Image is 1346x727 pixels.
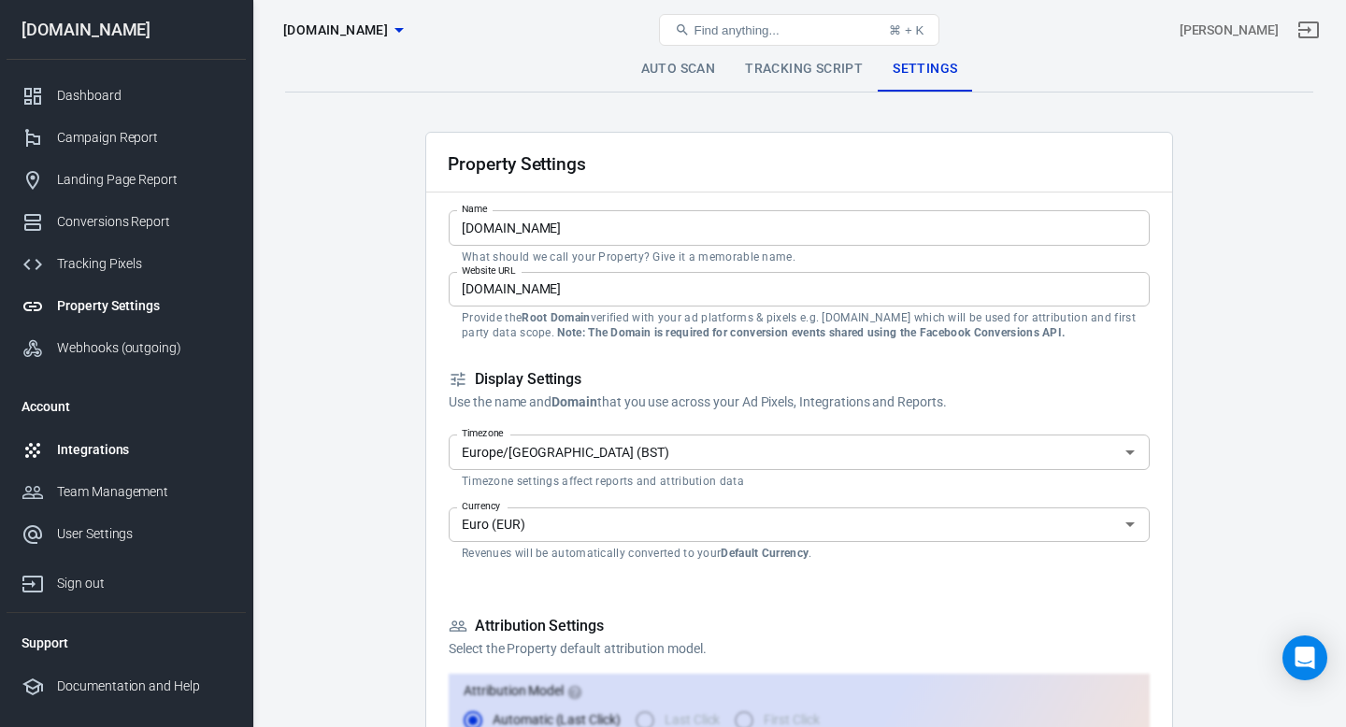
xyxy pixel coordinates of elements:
[878,47,972,92] a: Settings
[557,326,1065,339] strong: Note: The Domain is required for conversion events shared using the Facebook Conversions API.
[1282,635,1327,680] div: Open Intercom Messenger
[449,639,1150,659] p: Select the Property default attribution model.
[7,243,246,285] a: Tracking Pixels
[7,117,246,159] a: Campaign Report
[454,440,1113,463] input: UTC
[462,499,501,513] label: Currency
[462,426,504,440] label: Timezone
[626,47,731,92] a: Auto Scan
[730,47,878,92] a: Tracking Script
[1286,7,1331,52] a: Sign out
[7,75,246,117] a: Dashboard
[449,370,1150,390] h5: Display Settings
[462,249,1137,264] p: What should we call your Property? Give it a memorable name.
[57,482,231,502] div: Team Management
[7,620,246,665] li: Support
[522,311,590,324] strong: Root Domain
[7,159,246,201] a: Landing Page Report
[448,154,586,174] h2: Property Settings
[462,546,1137,561] p: Revenues will be automatically converted to your .
[7,555,246,605] a: Sign out
[1117,511,1143,537] button: Open
[57,86,231,106] div: Dashboard
[7,384,246,429] li: Account
[659,14,939,46] button: Find anything...⌘ + K
[57,170,231,190] div: Landing Page Report
[57,574,231,593] div: Sign out
[57,212,231,232] div: Conversions Report
[57,128,231,148] div: Campaign Report
[7,21,246,38] div: [DOMAIN_NAME]
[7,513,246,555] a: User Settings
[7,429,246,471] a: Integrations
[57,677,231,696] div: Documentation and Help
[449,617,1150,636] h5: Attribution Settings
[454,513,1113,536] input: USD
[449,210,1150,245] input: Your Website Name
[1180,21,1279,40] div: Account id: QCHD6y0d
[462,264,516,278] label: Website URL
[276,13,410,48] button: [DOMAIN_NAME]
[462,202,488,216] label: Name
[7,327,246,369] a: Webhooks (outgoing)
[7,201,246,243] a: Conversions Report
[7,285,246,327] a: Property Settings
[449,272,1150,306] input: example.com
[57,254,231,274] div: Tracking Pixels
[283,19,388,42] span: totalcoverplus.co.uk
[889,23,924,37] div: ⌘ + K
[449,392,1150,412] p: Use the name and that you use across your Ad Pixels, Integrations and Reports.
[462,310,1137,340] p: Provide the verified with your ad platforms & pixels e.g. [DOMAIN_NAME] which will be used for at...
[57,440,231,460] div: Integrations
[57,296,231,316] div: Property Settings
[57,524,231,544] div: User Settings
[551,394,597,409] strong: Domain
[721,547,809,560] strong: Default Currency
[7,471,246,513] a: Team Management
[57,338,231,358] div: Webhooks (outgoing)
[694,23,779,37] span: Find anything...
[1117,439,1143,465] button: Open
[462,474,1137,489] p: Timezone settings affect reports and attribution data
